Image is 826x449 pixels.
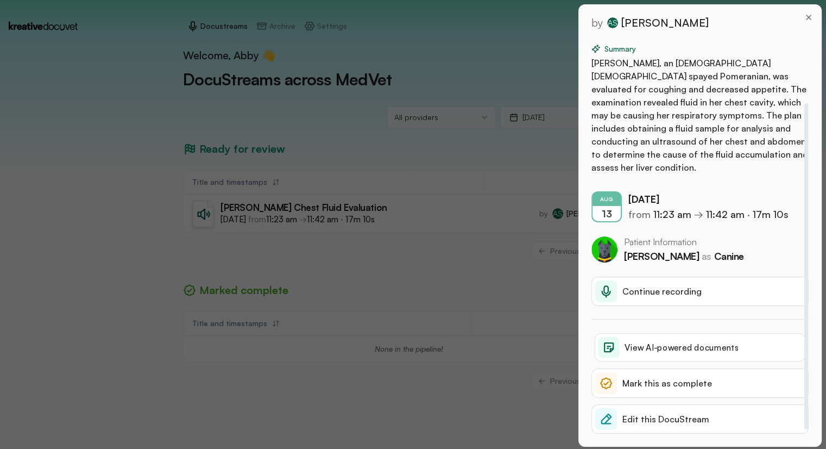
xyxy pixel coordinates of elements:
[621,15,709,30] span: [PERSON_NAME]
[628,207,789,222] p: from
[592,206,621,221] div: 13
[702,250,711,262] span: as
[622,413,709,426] p: Edit this DocuStream
[592,192,621,206] div: AUG
[591,35,809,174] div: [PERSON_NAME], an [DEMOGRAPHIC_DATA] [DEMOGRAPHIC_DATA] spayed Pomeranian, was evaluated for coug...
[591,236,617,263] img: Canine avatar photo
[628,191,789,207] p: [DATE]
[607,17,618,28] span: A S
[591,43,809,57] p: Summary
[624,235,744,248] p: Patient Information
[653,208,691,220] span: 11:23 am
[624,248,744,264] p: [PERSON_NAME] Canine
[747,208,789,220] span: ·
[591,264,809,306] button: Continue recording
[706,208,745,220] span: 11:42 am
[622,377,712,390] p: Mark this as complete
[625,341,739,353] p: View AI-powered documents
[622,285,702,298] p: Continue recording
[591,333,809,362] a: View AI-powered documents
[591,15,603,30] span: by
[694,208,745,220] span: →
[753,208,789,220] span: 17m 10s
